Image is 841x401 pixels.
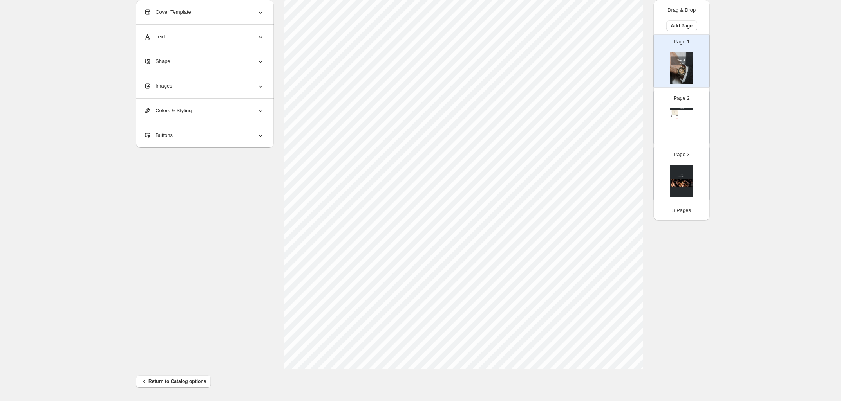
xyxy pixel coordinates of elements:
[676,115,678,116] img: qrcode
[674,151,690,158] p: Page 3
[670,140,693,140] div: Watch Catalog | Page undefined
[144,33,165,41] span: Text
[666,20,697,31] button: Add Page
[671,117,676,118] div: Card
[671,115,676,115] div: (008)PSC-BGL-[PERSON_NAME]-Card-
[667,6,696,14] p: Drag & Drop
[671,119,678,120] div: BUY NOW
[144,131,173,139] span: Buttons
[674,38,690,46] p: Page 1
[653,91,710,144] div: Page 2Watch CatalogprimaryImageqrcodebarcode(008)PSC-BGL-[PERSON_NAME]-Card-(008)PSC BGL [PERSON_...
[653,147,710,200] div: Page 3cover page
[671,110,678,115] img: primaryImage
[136,375,211,388] button: Return to Catalog options
[674,94,690,102] p: Page 2
[144,58,170,65] span: Shape
[671,23,693,29] span: Add Page
[676,118,678,119] div: $ 4.00
[670,52,693,84] img: cover page
[144,82,172,90] span: Images
[672,207,691,214] p: 3 Pages
[144,107,192,115] span: Colors & Styling
[653,34,710,88] div: Page 1cover page
[141,378,206,385] span: Return to Catalog options
[670,165,693,197] img: cover page
[670,108,693,110] div: Watch Catalog
[144,8,191,16] span: Cover Template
